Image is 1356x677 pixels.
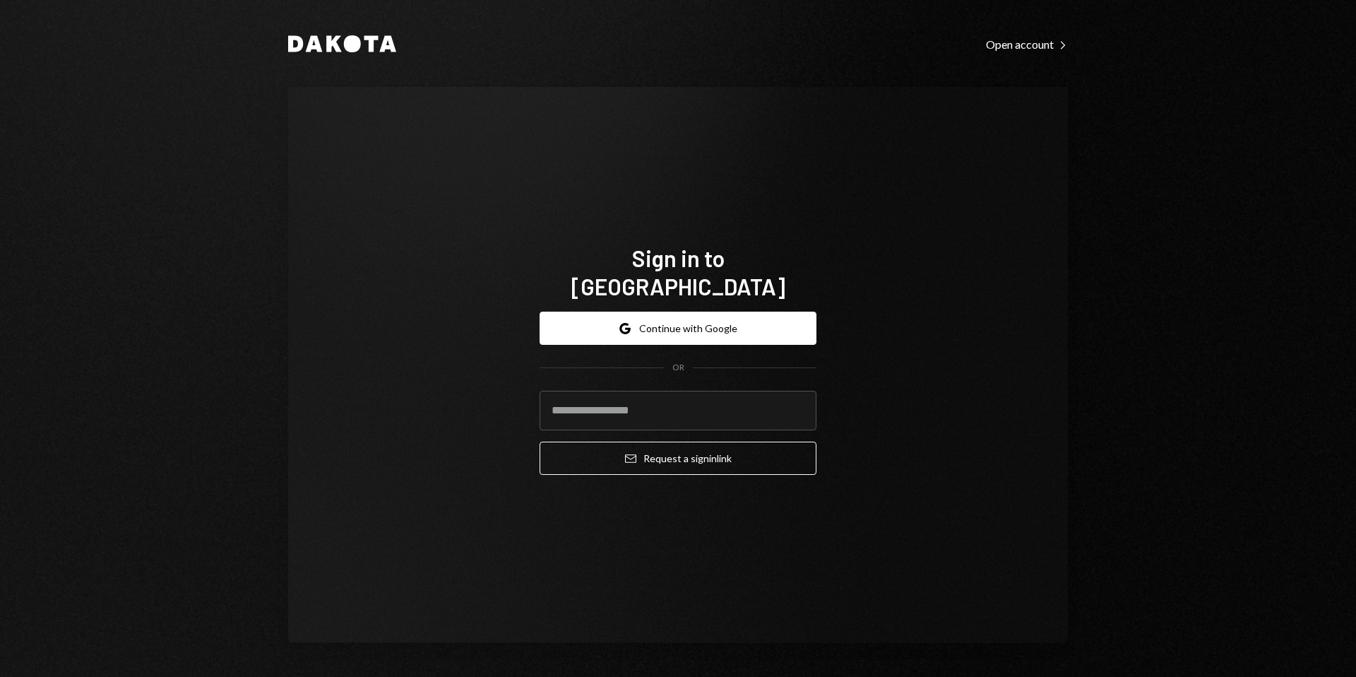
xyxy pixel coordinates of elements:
a: Open account [986,36,1068,52]
button: Request a signinlink [540,442,816,475]
button: Continue with Google [540,312,816,345]
h1: Sign in to [GEOGRAPHIC_DATA] [540,244,816,300]
div: OR [672,362,684,374]
div: Open account [986,37,1068,52]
